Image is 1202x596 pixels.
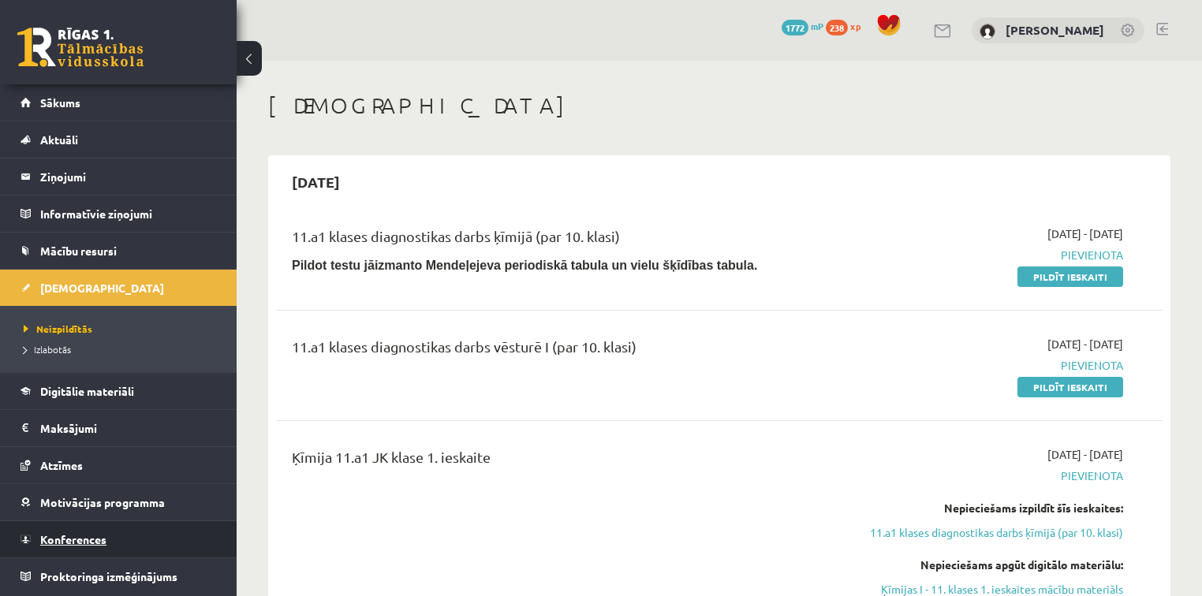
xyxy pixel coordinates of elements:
[24,343,71,356] span: Izlabotās
[40,132,78,147] span: Aktuāli
[862,467,1123,484] span: Pievienota
[40,196,217,232] legend: Informatīvie ziņojumi
[21,196,217,232] a: Informatīvie ziņojumi
[21,484,217,520] a: Motivācijas programma
[292,446,838,475] div: Ķīmija 11.a1 JK klase 1. ieskaite
[292,225,838,255] div: 11.a1 klases diagnostikas darbs ķīmijā (par 10. klasi)
[1047,336,1123,352] span: [DATE] - [DATE]
[40,410,217,446] legend: Maksājumi
[862,500,1123,516] div: Nepieciešams izpildīt šīs ieskaites:
[21,447,217,483] a: Atzīmes
[21,270,217,306] a: [DEMOGRAPHIC_DATA]
[826,20,868,32] a: 238 xp
[17,28,144,67] a: Rīgas 1. Tālmācības vidusskola
[24,342,221,356] a: Izlabotās
[826,20,848,35] span: 238
[268,92,1170,119] h1: [DEMOGRAPHIC_DATA]
[862,247,1123,263] span: Pievienota
[850,20,860,32] span: xp
[1006,22,1104,38] a: [PERSON_NAME]
[40,95,80,110] span: Sākums
[292,336,838,365] div: 11.a1 klases diagnostikas darbs vēsturē I (par 10. klasi)
[862,357,1123,374] span: Pievienota
[40,458,83,472] span: Atzīmes
[862,524,1123,541] a: 11.a1 klases diagnostikas darbs ķīmijā (par 10. klasi)
[1017,266,1123,287] a: Pildīt ieskaiti
[1047,446,1123,463] span: [DATE] - [DATE]
[40,384,134,398] span: Digitālie materiāli
[980,24,995,39] img: Viktorija Bērziņa
[24,322,221,336] a: Neizpildītās
[21,121,217,158] a: Aktuāli
[21,84,217,121] a: Sākums
[40,569,177,583] span: Proktoringa izmēģinājums
[21,233,217,269] a: Mācību resursi
[40,532,106,546] span: Konferences
[21,373,217,409] a: Digitālie materiāli
[1017,377,1123,397] a: Pildīt ieskaiti
[40,495,165,509] span: Motivācijas programma
[782,20,823,32] a: 1772 mP
[21,521,217,557] a: Konferences
[276,163,356,200] h2: [DATE]
[292,259,757,272] b: Pildot testu jāizmanto Mendeļejeva periodiskā tabula un vielu šķīdības tabula.
[862,557,1123,573] div: Nepieciešams apgūt digitālo materiālu:
[40,158,217,195] legend: Ziņojumi
[21,158,217,195] a: Ziņojumi
[811,20,823,32] span: mP
[21,410,217,446] a: Maksājumi
[24,322,92,335] span: Neizpildītās
[1047,225,1123,242] span: [DATE] - [DATE]
[40,281,164,295] span: [DEMOGRAPHIC_DATA]
[782,20,808,35] span: 1772
[21,558,217,594] a: Proktoringa izmēģinājums
[40,244,117,258] span: Mācību resursi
